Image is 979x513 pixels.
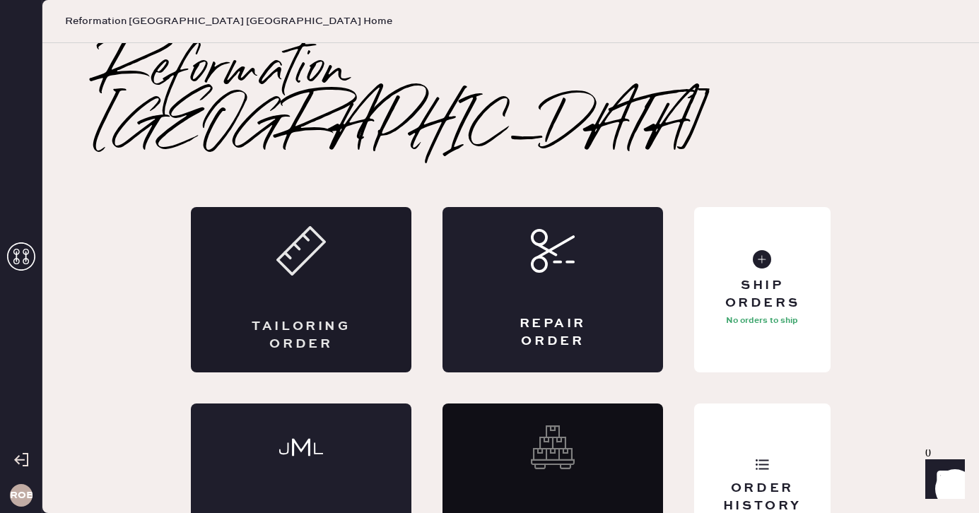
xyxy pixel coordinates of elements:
h3: ROBCA [10,490,33,500]
div: Repair Order [499,315,606,350]
div: Tailoring Order [247,318,355,353]
div: Ship Orders [705,277,819,312]
p: No orders to ship [726,312,798,329]
span: Reformation [GEOGRAPHIC_DATA] [GEOGRAPHIC_DATA] Home [65,14,392,28]
h2: Reformation [GEOGRAPHIC_DATA] [99,43,922,156]
iframe: Front Chat [912,449,973,510]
